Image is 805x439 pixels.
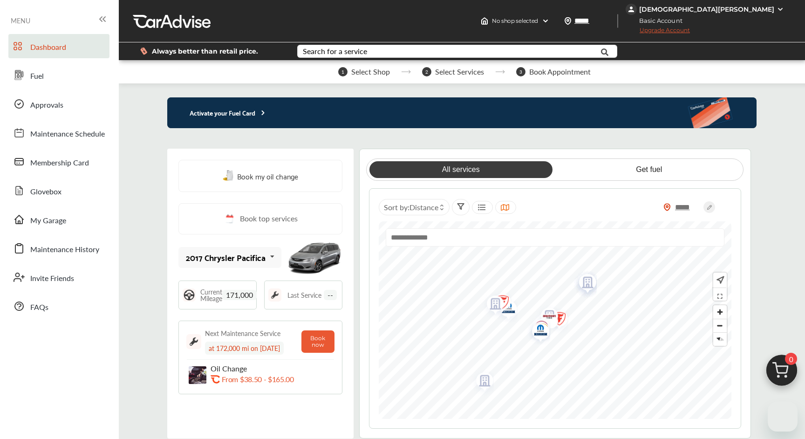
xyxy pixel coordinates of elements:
[30,273,74,285] span: Invite Friends
[526,314,549,343] div: Map marker
[30,244,99,256] span: Maintenance History
[525,316,550,341] img: Midas+Logo_RGB.png
[534,308,559,328] img: logo-discount-tire.png
[544,305,568,335] img: logo-firestone.png
[237,170,298,182] span: Book my oil change
[223,170,235,182] img: oil-change.e5047c97.svg
[8,236,109,261] a: Maintenance History
[492,17,538,25] span: No shop selected
[200,288,222,302] span: Current Mileage
[663,203,671,211] img: location_vector_orange.38f05af8.svg
[435,68,484,76] span: Select Services
[487,288,510,318] div: Map marker
[369,161,553,178] a: All services
[11,17,30,24] span: MENU
[211,364,313,373] p: Oil Change
[529,68,591,76] span: Book Appointment
[338,67,348,76] span: 1
[493,295,516,322] div: Map marker
[240,213,298,225] span: Book top services
[534,308,557,328] div: Map marker
[422,67,431,76] span: 2
[627,16,689,26] span: Basic Account
[301,330,334,353] button: Book now
[8,207,109,232] a: My Garage
[687,97,756,128] img: activate-banner.5eeab9f0af3a0311e5fa.png
[324,290,337,300] span: --
[8,265,109,289] a: Invite Friends
[287,292,321,298] span: Last Service
[30,215,66,227] span: My Garage
[534,302,559,332] img: empty_shop_logo.394c5474.svg
[384,202,438,213] span: Sort by :
[785,353,797,365] span: 0
[205,342,284,355] div: at 172,000 mi on [DATE]
[542,17,549,25] img: header-down-arrow.9dd2ce7d.svg
[30,41,66,54] span: Dashboard
[487,288,512,318] img: logo-firestone.png
[303,48,367,55] div: Search for a service
[626,4,637,15] img: jVpblrzwTbfkPYzPPzSLxeg0AAAAASUVORK5CYII=
[516,67,525,76] span: 3
[480,290,505,320] img: empty_shop_logo.394c5474.svg
[8,121,109,145] a: Maintenance Schedule
[379,221,731,419] canvas: Map
[572,269,595,298] div: Map marker
[8,63,109,87] a: Fuel
[30,128,105,140] span: Maintenance Schedule
[223,170,298,182] a: Book my oil change
[30,186,61,198] span: Glovebox
[481,17,488,25] img: header-home-logo.8d720a4f.svg
[777,6,784,13] img: WGsFRI8htEPBVLJbROoPRyZpYNWhNONpIPPETTm6eUC0GeLEiAAAAAElFTkSuQmCC
[287,237,342,279] img: mobile_11170_st0640_046.jpg
[30,302,48,314] span: FAQs
[713,305,727,319] button: Zoom in
[8,150,109,174] a: Membership Card
[639,5,774,14] div: [DEMOGRAPHIC_DATA][PERSON_NAME]
[178,203,342,234] a: Book top services
[30,157,89,169] span: Membership Card
[469,367,494,397] img: empty_shop_logo.394c5474.svg
[8,34,109,58] a: Dashboard
[713,319,727,332] button: Zoom out
[544,305,567,335] div: Map marker
[715,275,724,285] img: recenter.ce011a49.svg
[205,329,280,338] div: Next Maintenance Service
[222,375,293,384] p: From $38.50 - $165.00
[186,253,266,262] div: 2017 Chrysler Pacifica
[8,178,109,203] a: Glovebox
[493,295,518,322] img: logo-mopar.png
[711,331,728,348] span: Reset bearing to north
[30,70,44,82] span: Fuel
[30,99,63,111] span: Approvals
[469,367,492,397] div: Map marker
[626,27,690,38] span: Upgrade Account
[572,269,597,298] img: empty_shop_logo.394c5474.svg
[526,314,551,343] img: logo-jiffylube.png
[8,294,109,318] a: FAQs
[525,316,549,341] div: Map marker
[401,70,411,74] img: stepper-arrow.e24c07c6.svg
[495,70,505,74] img: stepper-arrow.e24c07c6.svg
[223,213,235,225] img: cal_icon.0803b883.svg
[183,288,196,302] img: steering_logo
[525,318,548,344] div: Map marker
[351,68,390,76] span: Select Shop
[152,48,258,55] span: Always better than retail price.
[186,334,201,349] img: maintenance_logo
[558,161,741,178] a: Get fuel
[525,319,550,339] img: logo-discount-tire.png
[525,318,550,344] img: logo-mopar.png
[534,302,557,332] div: Map marker
[186,359,334,360] img: border-line.da1032d4.svg
[268,288,281,302] img: maintenance_logo
[617,14,618,28] img: header-divider.bc55588e.svg
[8,92,109,116] a: Approvals
[768,402,798,432] iframe: Button to launch messaging window
[222,290,257,300] span: 171,000
[140,47,147,55] img: dollor_label_vector.a70140d1.svg
[564,17,572,25] img: location_vector.a44bc228.svg
[713,332,727,346] button: Reset bearing to north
